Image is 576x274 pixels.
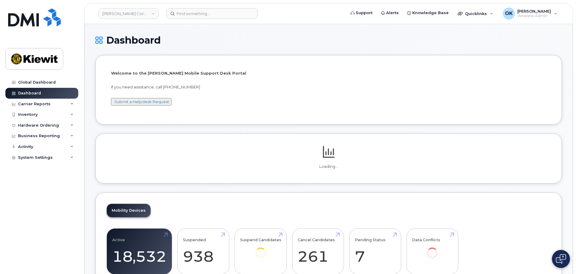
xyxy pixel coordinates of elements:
[556,254,566,264] img: Open chat
[111,84,546,90] p: If you need assistance, call [PHONE_NUMBER]
[111,98,172,106] button: Submit a Helpdesk Request
[95,35,562,45] h1: Dashboard
[298,232,338,271] a: Cancel Candidates 261
[114,99,169,104] a: Submit a Helpdesk Request
[183,232,224,271] a: Suspended 938
[107,204,150,217] a: Mobility Devices
[355,232,395,271] a: Pending Status 7
[112,232,166,271] a: Active 18,532
[107,164,551,169] p: Loading...
[412,232,453,266] a: Data Conflicts
[111,70,546,76] p: Welcome to the [PERSON_NAME] Mobile Support Desk Portal
[240,232,281,266] a: Suspend Candidates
